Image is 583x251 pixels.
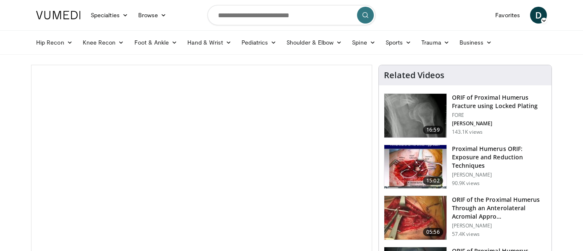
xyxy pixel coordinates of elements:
a: Sports [381,34,417,51]
p: [PERSON_NAME] [452,222,546,229]
p: 143.1K views [452,129,483,135]
span: 05:56 [423,228,443,236]
img: VuMedi Logo [36,11,81,19]
a: Pediatrics [236,34,281,51]
img: Mighell_-_Locked_Plating_for_Proximal_Humerus_Fx_100008672_2.jpg.150x105_q85_crop-smart_upscale.jpg [384,94,446,137]
img: gardener_hum_1.png.150x105_q85_crop-smart_upscale.jpg [384,145,446,189]
p: [PERSON_NAME] [452,172,546,178]
h4: Related Videos [384,70,444,80]
p: FORE [452,112,546,119]
a: Business [454,34,497,51]
a: Shoulder & Elbow [281,34,347,51]
a: Specialties [86,7,133,24]
a: 15:02 Proximal Humerus ORIF: Exposure and Reduction Techniques [PERSON_NAME] 90.9K views [384,145,546,189]
span: 16:59 [423,126,443,134]
a: Hip Recon [31,34,78,51]
p: 57.4K views [452,231,480,238]
h3: Proximal Humerus ORIF: Exposure and Reduction Techniques [452,145,546,170]
h3: ORIF of the Proximal Humerus Through an Anterolateral Acromial Appro… [452,196,546,221]
a: Foot & Ankle [129,34,183,51]
a: 05:56 ORIF of the Proximal Humerus Through an Anterolateral Acromial Appro… [PERSON_NAME] 57.4K v... [384,196,546,240]
a: D [530,7,547,24]
a: Knee Recon [78,34,129,51]
a: Hand & Wrist [182,34,236,51]
p: [PERSON_NAME] [452,120,546,127]
a: Browse [133,7,172,24]
input: Search topics, interventions [207,5,376,25]
a: Spine [347,34,380,51]
p: 90.9K views [452,180,480,187]
a: Trauma [416,34,454,51]
span: 15:02 [423,177,443,185]
a: Favorites [490,7,525,24]
h3: ORIF of Proximal Humerus Fracture using Locked Plating [452,93,546,110]
img: gardner_3.png.150x105_q85_crop-smart_upscale.jpg [384,196,446,240]
a: 16:59 ORIF of Proximal Humerus Fracture using Locked Plating FORE [PERSON_NAME] 143.1K views [384,93,546,138]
